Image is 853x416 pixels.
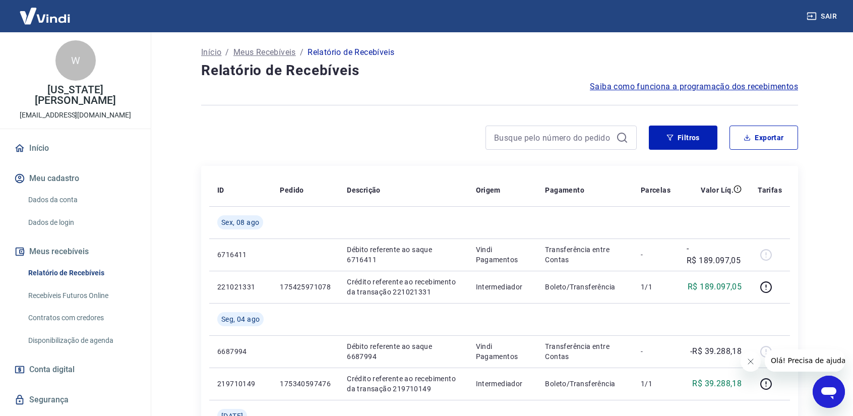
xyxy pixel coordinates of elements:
p: Transferência entre Contas [545,341,624,362]
p: Tarifas [758,185,782,195]
a: Contratos com credores [24,308,139,328]
p: Débito referente ao saque 6687994 [347,341,459,362]
p: ID [217,185,224,195]
a: Início [12,137,139,159]
a: Início [201,46,221,58]
p: / [225,46,229,58]
div: W [55,40,96,81]
a: Meus Recebíveis [233,46,296,58]
p: / [300,46,303,58]
p: [EMAIL_ADDRESS][DOMAIN_NAME] [20,110,131,121]
a: Relatório de Recebíveis [24,263,139,283]
p: Boleto/Transferência [545,282,624,292]
p: Pedido [280,185,303,195]
p: Origem [476,185,501,195]
a: Conta digital [12,359,139,381]
p: 221021331 [217,282,264,292]
a: Recebíveis Futuros Online [24,285,139,306]
iframe: Botão para abrir a janela de mensagens [813,376,845,408]
p: Vindi Pagamentos [476,341,529,362]
input: Busque pelo número do pedido [494,130,612,145]
a: Segurança [12,389,139,411]
img: Vindi [12,1,78,31]
p: [US_STATE][PERSON_NAME] [8,85,143,106]
p: 175425971078 [280,282,331,292]
p: 6687994 [217,346,264,356]
iframe: Fechar mensagem [741,351,761,372]
p: Vindi Pagamentos [476,245,529,265]
button: Meu cadastro [12,167,139,190]
p: Descrição [347,185,381,195]
p: - [641,346,671,356]
span: Sex, 08 ago [221,217,259,227]
h4: Relatório de Recebíveis [201,61,798,81]
p: Pagamento [545,185,584,195]
iframe: Mensagem da empresa [765,349,845,372]
p: R$ 39.288,18 [692,378,742,390]
p: 175340597476 [280,379,331,389]
button: Meus recebíveis [12,241,139,263]
p: - [641,250,671,260]
button: Exportar [729,126,798,150]
p: Boleto/Transferência [545,379,624,389]
p: 1/1 [641,379,671,389]
a: Dados de login [24,212,139,233]
p: -R$ 189.097,05 [687,243,742,267]
p: Débito referente ao saque 6716411 [347,245,459,265]
p: R$ 189.097,05 [688,281,742,293]
button: Filtros [649,126,717,150]
a: Saiba como funciona a programação dos recebimentos [590,81,798,93]
a: Disponibilização de agenda [24,330,139,351]
p: Intermediador [476,282,529,292]
p: 6716411 [217,250,264,260]
p: Valor Líq. [701,185,734,195]
p: Parcelas [641,185,671,195]
span: Conta digital [29,363,75,377]
p: Crédito referente ao recebimento da transação 221021331 [347,277,459,297]
span: Seg, 04 ago [221,314,260,324]
p: Relatório de Recebíveis [308,46,394,58]
p: -R$ 39.288,18 [690,345,742,358]
p: 1/1 [641,282,671,292]
p: Transferência entre Contas [545,245,624,265]
span: Olá! Precisa de ajuda? [6,7,85,15]
p: Intermediador [476,379,529,389]
p: 219710149 [217,379,264,389]
a: Dados da conta [24,190,139,210]
p: Crédito referente ao recebimento da transação 219710149 [347,374,459,394]
button: Sair [805,7,841,26]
